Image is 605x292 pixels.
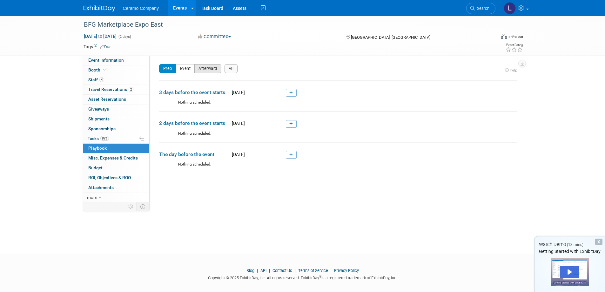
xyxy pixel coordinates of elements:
[88,175,131,180] span: ROI, Objectives & ROO
[97,34,103,39] span: to
[159,89,229,96] span: 3 days before the event starts
[159,162,517,173] div: Nothing scheduled.
[136,202,149,211] td: Toggle Event Tabs
[319,275,321,278] sup: ®
[99,77,104,82] span: 4
[159,131,517,142] div: Nothing scheduled.
[272,268,292,273] a: Contact Us
[88,185,114,190] span: Attachments
[88,146,107,151] span: Playbook
[255,268,259,273] span: |
[129,87,133,92] span: 2
[100,45,111,49] a: Edit
[83,134,149,144] a: Tasks89%
[100,136,109,141] span: 89%
[501,34,507,39] img: Format-Inperson.png
[83,193,149,202] a: more
[159,120,229,127] span: 2 days before the event starts
[82,19,486,31] div: BFG Marketplace Expo East
[298,268,328,273] a: Terms of Service
[230,90,245,95] span: [DATE]
[83,114,149,124] a: Shipments
[176,64,195,73] button: Event
[504,2,516,14] img: Lakius Mccoy
[88,106,109,112] span: Giveaways
[88,97,126,102] span: Asset Reservations
[83,153,149,163] a: Misc. Expenses & Credits
[83,173,149,183] a: ROI, Objectives & ROO
[329,268,333,273] span: |
[458,33,523,43] div: Event Format
[88,58,124,63] span: Event Information
[88,165,103,170] span: Budget
[123,6,159,11] span: Ceramo Company
[194,64,221,73] button: Afterward
[351,35,430,40] span: [GEOGRAPHIC_DATA], [GEOGRAPHIC_DATA]
[83,75,149,85] a: Staff4
[84,5,115,12] img: ExhibitDay
[83,65,149,75] a: Booth
[534,241,605,248] div: Watch Demo
[83,183,149,193] a: Attachments
[103,68,106,71] i: Booth reservation complete
[88,87,133,92] span: Travel Reservations
[508,34,523,39] div: In-Person
[595,239,602,245] div: Dismiss
[506,44,523,47] div: Event Rating
[560,266,579,278] div: Play
[83,56,149,65] a: Event Information
[159,100,517,111] div: Nothing scheduled.
[88,77,104,82] span: Staff
[196,33,233,40] button: Committed
[87,195,97,200] span: more
[159,151,229,158] span: The day before the event
[510,68,517,72] span: help
[230,152,245,157] span: [DATE]
[83,85,149,94] a: Travel Reservations2
[88,126,116,131] span: Sponsorships
[159,64,176,73] button: Prep
[88,155,138,160] span: Misc. Expenses & Credits
[246,268,254,273] a: Blog
[475,6,489,11] span: Search
[88,136,109,141] span: Tasks
[267,268,272,273] span: |
[83,95,149,104] a: Asset Reservations
[83,105,149,114] a: Giveaways
[293,268,297,273] span: |
[88,116,110,121] span: Shipments
[466,3,495,14] a: Search
[83,144,149,153] a: Playbook
[567,242,583,247] span: (13 mins)
[118,35,131,39] span: (2 days)
[83,163,149,173] a: Budget
[88,67,108,72] span: Booth
[260,268,266,273] a: API
[225,64,238,73] button: All
[84,33,117,39] span: [DATE] [DATE]
[83,124,149,134] a: Sponsorships
[125,202,137,211] td: Personalize Event Tab Strip
[84,44,111,50] td: Tags
[230,121,245,126] span: [DATE]
[334,268,359,273] a: Privacy Policy
[534,248,605,255] div: Getting Started with ExhibitDay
